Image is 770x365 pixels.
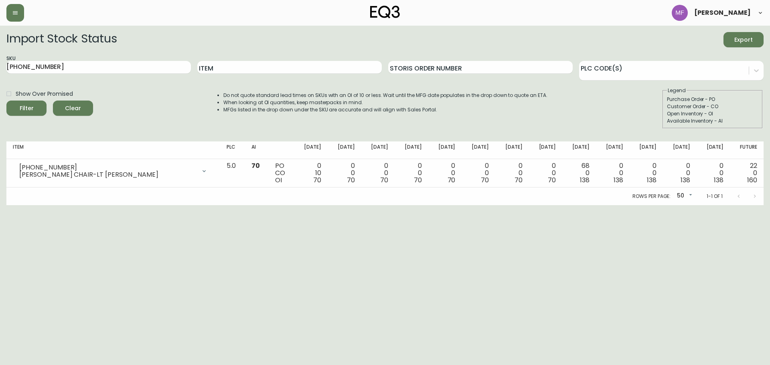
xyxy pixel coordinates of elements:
span: 138 [681,175,690,185]
div: 0 0 [368,162,389,184]
td: 5.0 [220,159,245,188]
div: 0 0 [435,162,456,184]
th: [DATE] [428,141,462,159]
th: [DATE] [462,141,495,159]
div: 0 0 [502,162,523,184]
span: OI [275,175,282,185]
li: Do not quote standard lead times on SKUs with an OI of 10 or less. Wait until the MFG date popula... [223,92,547,99]
img: logo [370,6,400,18]
th: [DATE] [630,141,663,159]
span: 138 [714,175,723,185]
span: [PERSON_NAME] [694,10,751,16]
div: 0 0 [535,162,556,184]
div: Available Inventory - AI [667,117,758,125]
button: Export [723,32,764,47]
span: 138 [580,175,590,185]
div: 0 10 [300,162,321,184]
legend: Legend [667,87,687,94]
th: [DATE] [294,141,328,159]
div: [PHONE_NUMBER] [19,164,196,171]
span: Clear [59,103,87,113]
div: Customer Order - CO [667,103,758,110]
span: 70 [380,175,388,185]
th: [DATE] [495,141,529,159]
th: [DATE] [562,141,596,159]
th: [DATE] [361,141,395,159]
div: [PHONE_NUMBER][PERSON_NAME] CHAIR-LT [PERSON_NAME] [13,162,214,180]
span: 70 [414,175,422,185]
span: 70 [481,175,489,185]
h2: Import Stock Status [6,32,117,47]
li: When looking at OI quantities, keep masterpacks in mind. [223,99,547,106]
div: 0 0 [669,162,690,184]
th: [DATE] [529,141,563,159]
th: [DATE] [328,141,361,159]
th: AI [245,141,269,159]
span: Export [730,35,757,45]
div: 0 0 [636,162,657,184]
div: Purchase Order - PO [667,96,758,103]
div: [PERSON_NAME] CHAIR-LT [PERSON_NAME] [19,171,196,178]
div: 50 [674,190,694,203]
div: 68 0 [569,162,590,184]
div: 22 0 [736,162,757,184]
div: PO CO [275,162,288,184]
th: [DATE] [596,141,630,159]
th: [DATE] [395,141,428,159]
span: 160 [747,175,757,185]
span: 70 [313,175,321,185]
span: 70 [515,175,523,185]
button: Clear [53,101,93,116]
button: Filter [6,101,47,116]
span: 138 [647,175,657,185]
th: Item [6,141,220,159]
span: 70 [347,175,355,185]
li: MFGs listed in the drop down under the SKU are accurate and will align with Sales Portal. [223,106,547,113]
div: 0 0 [703,162,724,184]
span: 70 [448,175,456,185]
div: 0 0 [468,162,489,184]
div: 0 0 [334,162,355,184]
img: 5fd4d8da6c6af95d0810e1fe9eb9239f [672,5,688,21]
p: Rows per page: [632,193,671,200]
th: [DATE] [697,141,730,159]
span: Show Over Promised [16,90,73,98]
div: 0 0 [401,162,422,184]
p: 1-1 of 1 [707,193,723,200]
th: Future [730,141,764,159]
th: PLC [220,141,245,159]
span: 70 [251,161,260,170]
span: 138 [614,175,623,185]
th: [DATE] [663,141,697,159]
span: 70 [548,175,556,185]
div: Open Inventory - OI [667,110,758,117]
div: 0 0 [602,162,623,184]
